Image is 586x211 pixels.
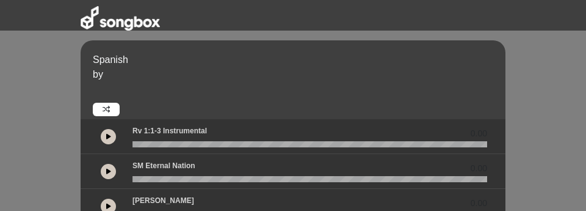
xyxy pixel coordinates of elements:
span: 0.00 [471,127,487,140]
p: SM Eternal Nation [132,160,195,171]
p: Rv 1:1-3 Instrumental [132,125,207,136]
p: [PERSON_NAME] [132,195,194,206]
span: 0.00 [471,197,487,210]
span: 0.00 [471,162,487,175]
img: songbox-logo-white.png [81,6,160,31]
p: Spanish [93,53,502,67]
span: by [93,69,103,80]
